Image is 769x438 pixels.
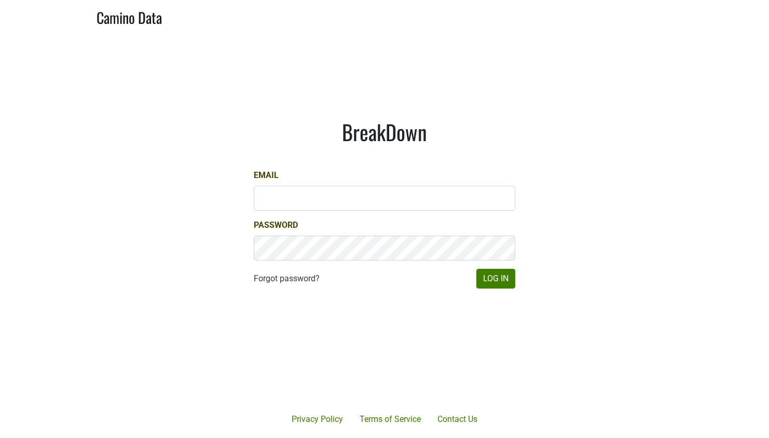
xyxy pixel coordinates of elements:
a: Privacy Policy [283,409,351,430]
a: Camino Data [97,4,162,29]
button: Log In [476,269,515,289]
a: Forgot password? [254,272,320,285]
label: Email [254,169,279,182]
a: Terms of Service [351,409,429,430]
label: Password [254,219,298,231]
h1: BreakDown [254,119,515,144]
a: Contact Us [429,409,486,430]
